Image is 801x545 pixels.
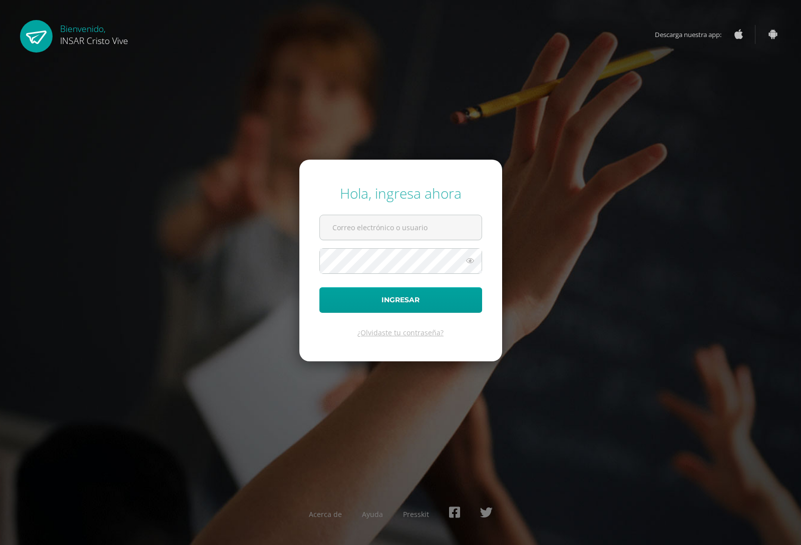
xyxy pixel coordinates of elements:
[403,509,429,519] a: Presskit
[60,20,128,47] div: Bienvenido,
[60,35,128,47] span: INSAR Cristo Vive
[319,184,482,203] div: Hola, ingresa ahora
[357,328,444,337] a: ¿Olvidaste tu contraseña?
[362,509,383,519] a: Ayuda
[319,287,482,313] button: Ingresar
[309,509,342,519] a: Acerca de
[655,25,731,44] span: Descarga nuestra app:
[320,215,482,240] input: Correo electrónico o usuario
